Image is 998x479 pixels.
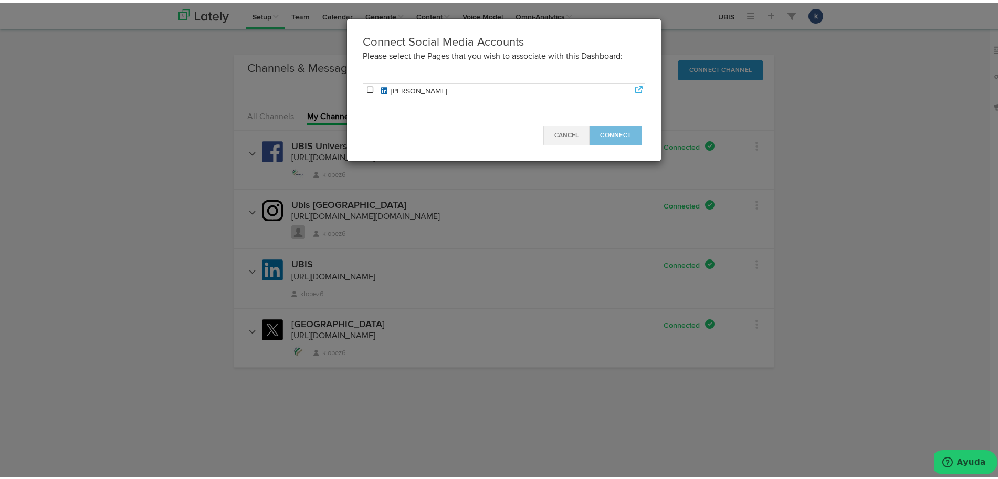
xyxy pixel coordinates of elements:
[363,32,645,48] h3: Connect Social Media Accounts
[934,447,997,474] iframe: Abre un widget desde donde se puede obtener más información
[600,130,631,136] span: Connect
[363,48,645,60] p: Please select the Pages that you wish to associate with this Dashboard:
[391,85,447,92] span: [PERSON_NAME]
[543,123,590,143] button: Cancel
[554,130,579,136] span: Cancel
[589,123,642,143] button: Connect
